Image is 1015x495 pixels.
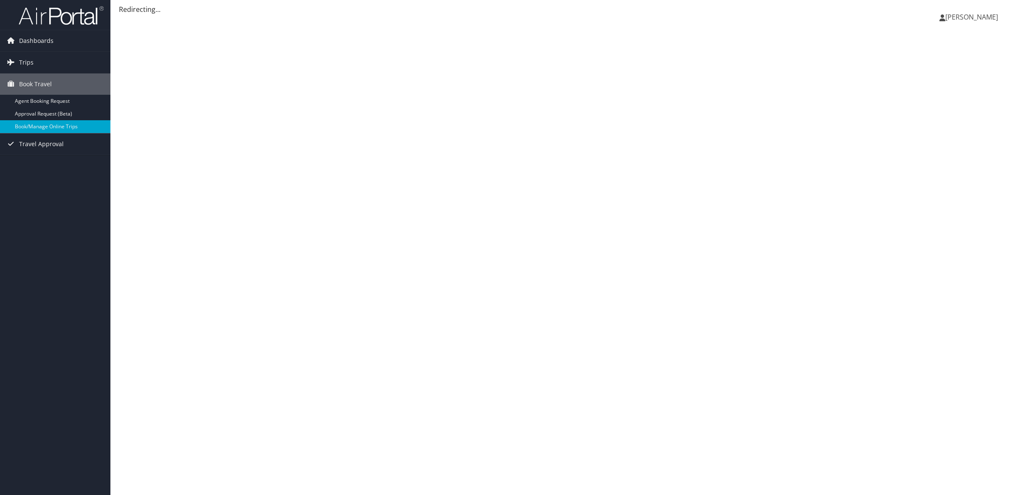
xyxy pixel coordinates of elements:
[19,133,64,155] span: Travel Approval
[119,4,1007,14] div: Redirecting...
[19,74,52,95] span: Book Travel
[19,6,104,25] img: airportal-logo.png
[19,30,54,51] span: Dashboards
[945,12,998,22] span: [PERSON_NAME]
[939,4,1007,30] a: [PERSON_NAME]
[19,52,34,73] span: Trips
